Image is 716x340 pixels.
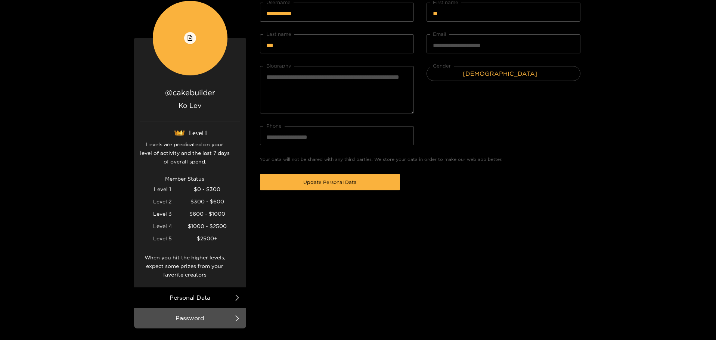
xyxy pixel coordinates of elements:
p: Your data will not be shared with any third parties. We store your data in order to make our web ... [260,156,581,163]
div: Level 4 [140,220,185,232]
label: Email [433,30,446,38]
div: $1000 - $2500 [185,220,230,232]
label: Biography [266,62,291,69]
input: First name [427,3,580,22]
div: Level 1 [140,183,185,195]
div: $600 - $1000 [185,208,230,220]
span: Update Personal Data [303,178,357,186]
h2: @ cakebuilder [140,87,240,97]
input: Username [260,3,414,22]
li: Personal Data [134,287,246,308]
button: file-image [184,32,196,44]
div: $300 - $600 [185,195,230,208]
span: file-image [187,35,193,41]
li: Password [134,308,246,328]
img: crown1.webp [173,129,186,137]
label: Phone [266,122,282,130]
button: Update Personal Data [260,174,400,190]
p: Ko Lev [140,101,240,122]
textarea: Biography [260,66,414,113]
div: Level 2 [140,195,185,208]
input: Phone [260,126,414,145]
label: Gender [433,62,451,69]
div: $2500+ [185,232,230,244]
div: Levels are predicated on your level of activity and the last 7 days of overall spend. Member Stat... [140,140,230,287]
span: Level 1 [189,129,207,137]
div: Level 5 [140,232,185,244]
div: Level 3 [140,208,185,220]
input: Email [427,34,580,53]
span: Male [427,68,580,79]
input: Last name [260,34,414,53]
div: $0 - $300 [185,183,230,195]
label: Last name [266,30,291,38]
